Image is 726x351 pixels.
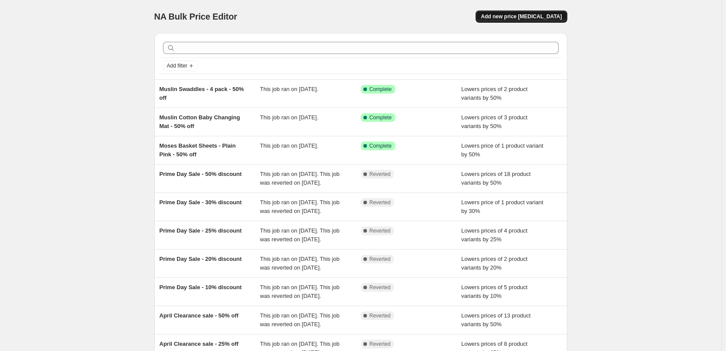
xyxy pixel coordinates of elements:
[461,199,543,214] span: Lowers price of 1 product variant by 30%
[370,341,391,348] span: Reverted
[260,284,340,299] span: This job ran on [DATE]. This job was reverted on [DATE].
[160,341,239,347] span: April Clearance sale - 25% off
[260,227,340,243] span: This job ran on [DATE]. This job was reverted on [DATE].
[481,13,562,20] span: Add new price [MEDICAL_DATA]
[370,171,391,178] span: Reverted
[260,171,340,186] span: This job ran on [DATE]. This job was reverted on [DATE].
[160,86,244,101] span: Muslin Swaddles - 4 pack - 50% off
[370,86,392,93] span: Complete
[370,114,392,121] span: Complete
[370,227,391,234] span: Reverted
[476,10,567,23] button: Add new price [MEDICAL_DATA]
[461,142,543,158] span: Lowers price of 1 product variant by 50%
[163,61,198,71] button: Add filter
[461,114,527,129] span: Lowers prices of 3 product variants by 50%
[461,256,527,271] span: Lowers prices of 2 product variants by 20%
[370,142,392,149] span: Complete
[260,312,340,327] span: This job ran on [DATE]. This job was reverted on [DATE].
[370,312,391,319] span: Reverted
[461,284,527,299] span: Lowers prices of 5 product variants by 10%
[160,227,242,234] span: Prime Day Sale - 25% discount
[154,12,237,21] span: NA Bulk Price Editor
[260,256,340,271] span: This job ran on [DATE]. This job was reverted on [DATE].
[160,284,242,290] span: Prime Day Sale - 10% discount
[160,199,242,206] span: Prime Day Sale - 30% discount
[461,312,531,327] span: Lowers prices of 13 product variants by 50%
[160,171,242,177] span: Prime Day Sale - 50% discount
[461,171,531,186] span: Lowers prices of 18 product variants by 50%
[370,284,391,291] span: Reverted
[260,86,318,92] span: This job ran on [DATE].
[160,114,240,129] span: Muslin Cotton Baby Changing Mat - 50% off
[160,256,242,262] span: Prime Day Sale - 20% discount
[461,86,527,101] span: Lowers prices of 2 product variants by 50%
[260,199,340,214] span: This job ran on [DATE]. This job was reverted on [DATE].
[370,256,391,263] span: Reverted
[260,142,318,149] span: This job ran on [DATE].
[370,199,391,206] span: Reverted
[260,114,318,121] span: This job ran on [DATE].
[160,142,236,158] span: Moses Basket Sheets - Plain Pink - 50% off
[167,62,187,69] span: Add filter
[461,227,527,243] span: Lowers prices of 4 product variants by 25%
[160,312,239,319] span: April Clearance sale - 50% off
